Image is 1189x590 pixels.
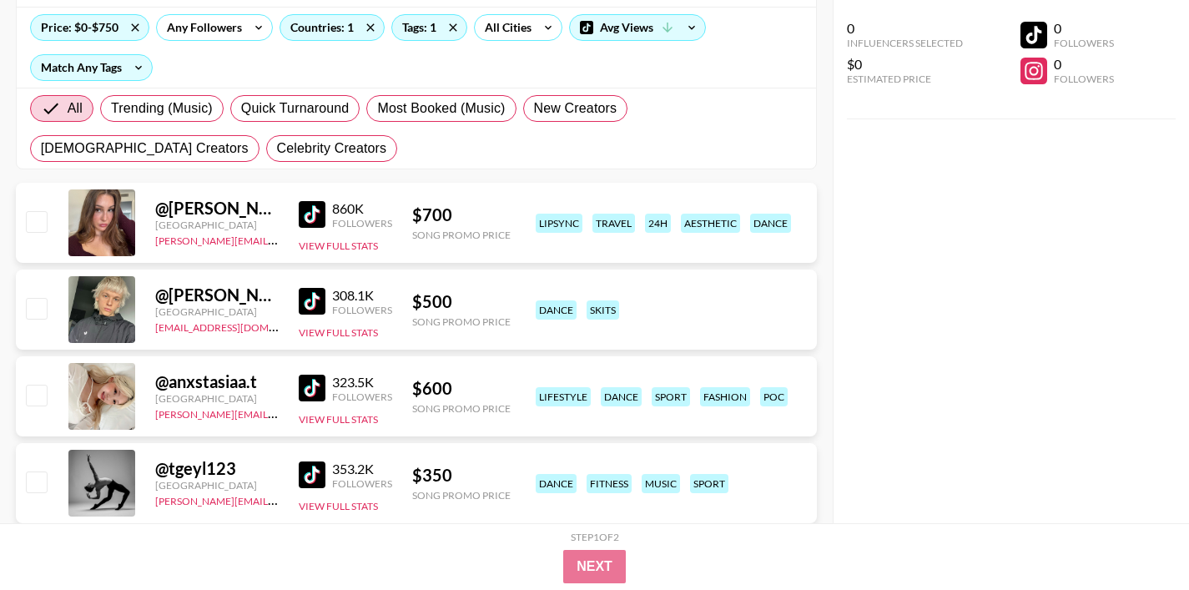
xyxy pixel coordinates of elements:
div: 308.1K [332,287,392,304]
button: View Full Stats [299,240,378,252]
a: [EMAIL_ADDRESS][DOMAIN_NAME] [155,318,323,334]
div: music [642,474,680,493]
div: 0 [1054,56,1114,73]
button: Next [563,550,626,583]
div: $ 600 [412,378,511,399]
button: View Full Stats [299,326,378,339]
div: 353.2K [332,461,392,477]
div: Followers [332,391,392,403]
div: @ [PERSON_NAME] [155,198,279,219]
div: Song Promo Price [412,489,511,502]
div: sport [690,474,728,493]
div: $0 [847,56,963,73]
div: 0 [1054,20,1114,37]
div: Estimated Price [847,73,963,85]
div: Followers [1054,37,1114,49]
div: All Cities [475,15,535,40]
div: Followers [332,477,392,490]
img: TikTok [299,461,325,488]
div: 323.5K [332,374,392,391]
div: $ 700 [412,204,511,225]
div: sport [652,387,690,406]
div: $ 350 [412,465,511,486]
div: [GEOGRAPHIC_DATA] [155,305,279,318]
span: Most Booked (Music) [377,98,505,119]
button: View Full Stats [299,413,378,426]
div: dance [536,300,577,320]
span: Celebrity Creators [277,139,387,159]
span: All [68,98,83,119]
span: Trending (Music) [111,98,213,119]
div: Tags: 1 [392,15,466,40]
div: dance [750,214,791,233]
div: Any Followers [157,15,245,40]
span: New Creators [534,98,617,119]
a: [PERSON_NAME][EMAIL_ADDRESS][DOMAIN_NAME] [155,405,402,421]
div: Countries: 1 [280,15,384,40]
div: Influencers Selected [847,37,963,49]
button: View Full Stats [299,500,378,512]
div: Song Promo Price [412,229,511,241]
div: fashion [700,387,750,406]
div: Step 1 of 2 [571,531,619,543]
div: skits [587,300,619,320]
span: Quick Turnaround [241,98,350,119]
img: TikTok [299,375,325,401]
div: [GEOGRAPHIC_DATA] [155,219,279,231]
img: TikTok [299,201,325,228]
a: [PERSON_NAME][EMAIL_ADDRESS][DOMAIN_NAME] [155,492,402,507]
div: [GEOGRAPHIC_DATA] [155,479,279,492]
div: Song Promo Price [412,315,511,328]
div: poc [760,387,788,406]
div: Match Any Tags [31,55,152,80]
div: Followers [332,217,392,229]
div: Followers [332,304,392,316]
iframe: Drift Widget Chat Controller [1106,507,1169,570]
div: Followers [1054,73,1114,85]
div: Avg Views [570,15,705,40]
span: [DEMOGRAPHIC_DATA] Creators [41,139,249,159]
div: $ 500 [412,291,511,312]
div: @ anxstasiaa.t [155,371,279,392]
div: aesthetic [681,214,740,233]
div: 0 [847,20,963,37]
div: dance [536,474,577,493]
div: dance [601,387,642,406]
div: [GEOGRAPHIC_DATA] [155,392,279,405]
a: [PERSON_NAME][EMAIL_ADDRESS][DOMAIN_NAME] [155,231,402,247]
div: 860K [332,200,392,217]
div: lipsync [536,214,582,233]
div: Price: $0-$750 [31,15,149,40]
img: TikTok [299,288,325,315]
div: 24h [645,214,671,233]
div: lifestyle [536,387,591,406]
div: @ tgeyl123 [155,458,279,479]
div: fitness [587,474,632,493]
div: @ [PERSON_NAME] [155,285,279,305]
div: travel [592,214,635,233]
div: Song Promo Price [412,402,511,415]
